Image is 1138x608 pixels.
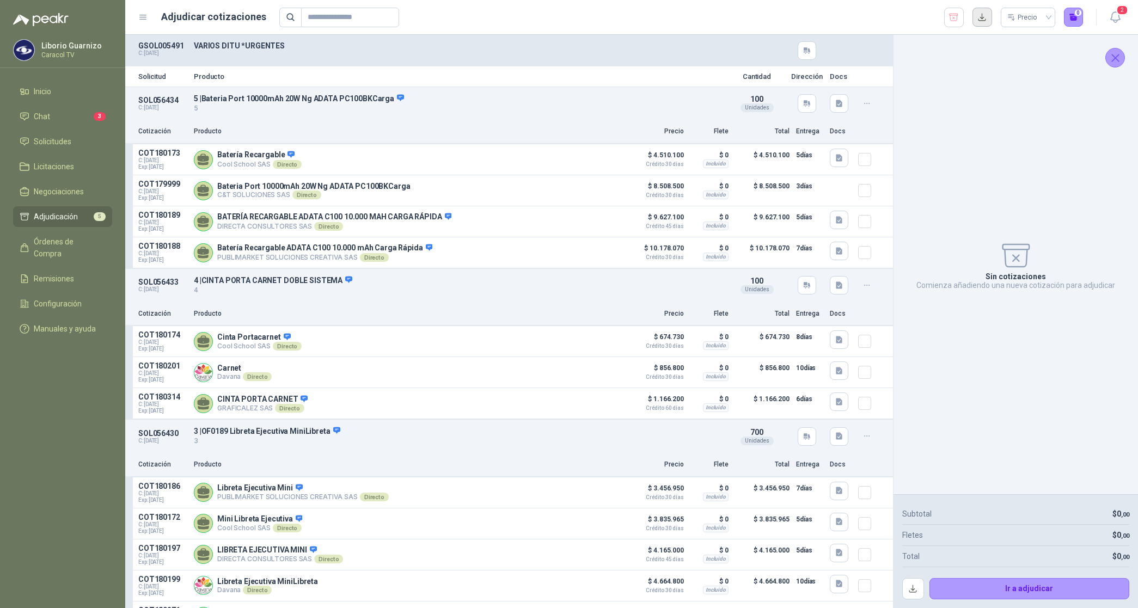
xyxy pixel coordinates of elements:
[629,374,684,380] span: Crédito 30 días
[703,493,729,501] div: Incluido
[690,242,729,255] p: $ 0
[703,524,729,532] div: Incluido
[138,286,187,293] p: C: [DATE]
[13,106,112,127] a: Chat3
[629,495,684,500] span: Crédito 30 días
[13,81,112,102] a: Inicio
[13,268,112,289] a: Remisiones
[138,482,187,490] p: COT180186
[735,211,790,232] p: $ 9.627.100
[194,94,723,103] p: 5 | Bateria Port 10000mAh 20W Ng ADATA PC100BKCarga
[1116,5,1128,15] span: 2
[690,180,729,193] p: $ 0
[13,181,112,202] a: Negociaciones
[360,253,389,262] div: Directo
[703,586,729,594] div: Incluido
[1112,508,1129,520] p: $
[217,404,308,413] p: GRAFICALEZ SAS
[796,309,823,319] p: Entrega
[194,309,623,319] p: Producto
[34,186,84,198] span: Negociaciones
[750,95,763,103] span: 100
[1105,8,1125,27] button: 2
[690,126,729,137] p: Flete
[796,392,823,406] p: 6 días
[138,497,187,503] span: Exp: [DATE]
[629,242,684,260] p: $ 10.178.070
[138,257,187,263] span: Exp: [DATE]
[690,482,729,495] p: $ 0
[830,309,852,319] p: Docs
[735,126,790,137] p: Total
[138,528,187,535] span: Exp: [DATE]
[703,341,729,350] div: Incluido
[629,361,684,380] p: $ 856.800
[194,436,723,446] p: 3
[138,490,187,497] span: C: [DATE]
[13,156,112,177] a: Licitaciones
[796,149,823,162] p: 5 días
[750,428,763,437] span: 700
[138,41,187,50] p: GSOL005491
[830,459,852,470] p: Docs
[796,126,823,137] p: Entrega
[791,73,823,80] p: Dirección
[629,126,684,137] p: Precio
[217,555,343,563] p: DIRECTA CONSULTORES SAS
[830,126,852,137] p: Docs
[194,364,212,382] img: Company Logo
[629,557,684,562] span: Crédito 45 días
[194,275,723,285] p: 4 | CINTA PORTA CARNET DOBLE SISTEMA
[916,281,1115,290] p: Comienza añadiendo una nueva cotización para adjudicar
[735,180,790,201] p: $ 8.508.500
[629,162,684,167] span: Crédito 30 días
[273,160,302,169] div: Directo
[194,576,212,594] img: Company Logo
[796,330,823,343] p: 8 días
[41,42,109,50] p: Liborio Guarnizo
[629,193,684,198] span: Crédito 30 días
[13,293,112,314] a: Configuración
[273,524,302,532] div: Directo
[986,272,1046,281] p: Sin cotizaciones
[690,330,729,343] p: $ 0
[690,513,729,526] p: $ 0
[194,285,723,296] p: 4
[138,195,187,201] span: Exp: [DATE]
[217,150,302,160] p: Batería Recargable
[690,459,729,470] p: Flete
[690,361,729,374] p: $ 0
[217,333,302,342] p: Cinta Portacarnet
[217,243,432,253] p: Batería Recargable ADATA C100 10.000 mAh Carga Rápida
[629,180,684,198] p: $ 8.508.500
[1112,529,1129,541] p: $
[735,513,790,535] p: $ 3.835.965
[217,545,343,555] p: LIBRETA EJECUTIVA MINI
[796,180,823,193] p: 3 días
[94,212,106,221] span: 5
[138,164,187,170] span: Exp: [DATE]
[217,222,451,231] p: DIRECTA CONSULTORES SAS
[217,342,302,351] p: Cool School SAS
[34,273,74,285] span: Remisiones
[13,131,112,152] a: Solicitudes
[629,406,684,411] span: Crédito 60 días
[217,586,318,594] p: Davana
[138,370,187,377] span: C: [DATE]
[902,508,932,520] p: Subtotal
[217,577,318,586] p: Libreta Ejecutiva MiniLibreta
[138,339,187,346] span: C: [DATE]
[217,395,308,404] p: CINTA PORTA CARNET
[138,521,187,528] span: C: [DATE]
[735,544,790,566] p: $ 4.165.000
[741,103,774,112] div: Unidades
[735,330,790,352] p: $ 674.730
[690,575,729,588] p: $ 0
[138,330,187,339] p: COT180174
[1064,8,1084,27] button: 0
[194,426,723,436] p: 3 | OF0189 Libreta Ejecutiva MiniLibreta
[1121,532,1129,539] span: ,00
[138,429,187,438] p: SOL056430
[243,586,272,594] div: Directo
[138,250,187,257] span: C: [DATE]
